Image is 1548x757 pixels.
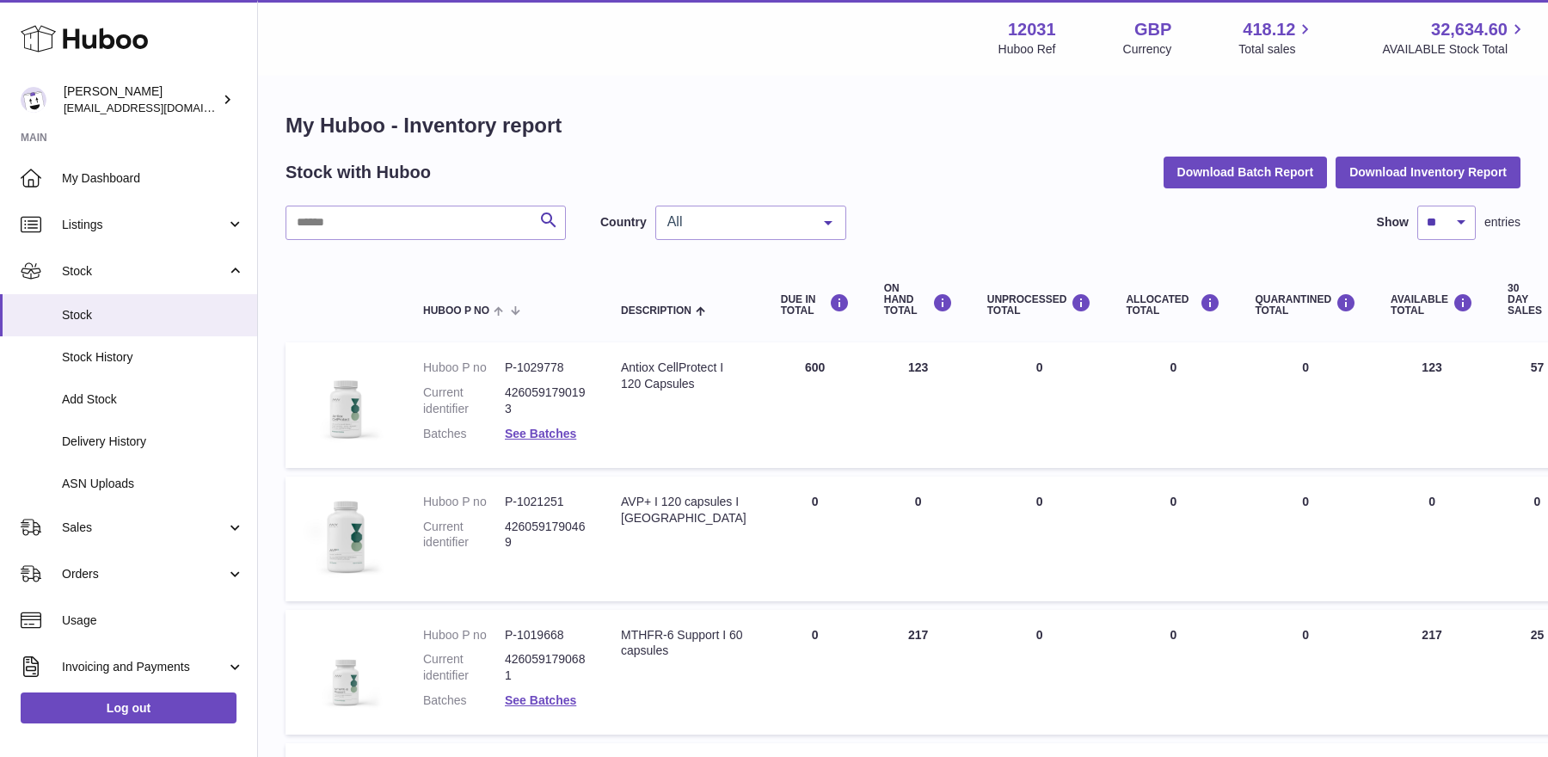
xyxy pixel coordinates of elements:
[987,293,1092,317] div: UNPROCESSED Total
[1109,610,1238,735] td: 0
[1382,18,1527,58] a: 32,634.60 AVAILABLE Stock Total
[1243,18,1295,41] span: 418.12
[62,391,244,408] span: Add Stock
[423,519,505,551] dt: Current identifier
[64,101,253,114] span: [EMAIL_ADDRESS][DOMAIN_NAME]
[62,476,244,492] span: ASN Uploads
[1109,477,1238,601] td: 0
[764,342,867,468] td: 600
[1008,18,1056,41] strong: 12031
[62,170,244,187] span: My Dashboard
[423,305,489,317] span: Huboo P no
[505,651,587,684] dd: 4260591790681
[1255,293,1356,317] div: QUARANTINED Total
[1377,214,1409,231] label: Show
[303,360,389,446] img: product image
[505,693,576,707] a: See Batches
[1238,41,1315,58] span: Total sales
[1382,41,1527,58] span: AVAILABLE Stock Total
[1126,293,1220,317] div: ALLOCATED Total
[600,214,647,231] label: Country
[505,360,587,376] dd: P-1029778
[64,83,218,116] div: [PERSON_NAME]
[62,659,226,675] span: Invoicing and Payments
[1373,342,1490,468] td: 123
[21,692,236,723] a: Log out
[62,217,226,233] span: Listings
[423,426,505,442] dt: Batches
[621,305,691,317] span: Description
[1109,342,1238,468] td: 0
[286,161,431,184] h2: Stock with Huboo
[303,627,389,713] img: product image
[764,610,867,735] td: 0
[1302,628,1309,642] span: 0
[621,360,746,392] div: Antiox CellProtect I 120 Capsules
[423,651,505,684] dt: Current identifier
[867,477,970,601] td: 0
[1302,360,1309,374] span: 0
[970,477,1109,601] td: 0
[505,427,576,440] a: See Batches
[621,627,746,660] div: MTHFR-6 Support I 60 capsules
[1391,293,1473,317] div: AVAILABLE Total
[21,87,46,113] img: admin@makewellforyou.com
[62,434,244,450] span: Delivery History
[62,263,226,280] span: Stock
[1164,157,1328,188] button: Download Batch Report
[1302,495,1309,508] span: 0
[423,692,505,709] dt: Batches
[62,566,226,582] span: Orders
[663,213,811,231] span: All
[1238,18,1315,58] a: 418.12 Total sales
[62,612,244,629] span: Usage
[1373,610,1490,735] td: 217
[1134,18,1171,41] strong: GBP
[505,519,587,551] dd: 4260591790469
[286,112,1520,139] h1: My Huboo - Inventory report
[505,385,587,417] dd: 4260591790193
[62,349,244,366] span: Stock History
[970,610,1109,735] td: 0
[1484,214,1520,231] span: entries
[423,360,505,376] dt: Huboo P no
[764,477,867,601] td: 0
[505,494,587,510] dd: P-1021251
[62,520,226,536] span: Sales
[423,627,505,643] dt: Huboo P no
[303,494,389,580] img: product image
[62,307,244,323] span: Stock
[998,41,1056,58] div: Huboo Ref
[884,283,953,317] div: ON HAND Total
[505,627,587,643] dd: P-1019668
[1373,477,1490,601] td: 0
[781,293,850,317] div: DUE IN TOTAL
[423,385,505,417] dt: Current identifier
[867,342,970,468] td: 123
[970,342,1109,468] td: 0
[621,494,746,526] div: AVP+ I 120 capsules I [GEOGRAPHIC_DATA]
[423,494,505,510] dt: Huboo P no
[1336,157,1520,188] button: Download Inventory Report
[867,610,970,735] td: 217
[1431,18,1508,41] span: 32,634.60
[1123,41,1172,58] div: Currency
